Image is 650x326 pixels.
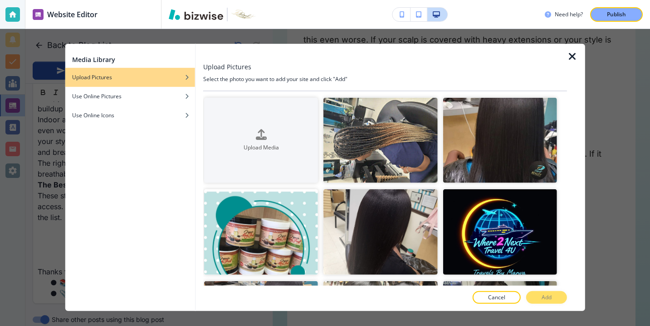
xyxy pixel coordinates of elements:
p: Cancel [488,293,505,302]
h3: Upload Pictures [203,62,251,72]
button: Upload Pictures [65,68,195,87]
h4: Use Online Pictures [72,92,122,101]
img: Your Logo [231,10,256,19]
button: Publish [590,7,643,22]
h3: Need help? [555,10,583,19]
button: Cancel [473,291,521,304]
button: Upload Media [204,98,318,183]
img: editor icon [33,9,44,20]
p: Publish [607,10,626,19]
button: Use Online Pictures [65,87,195,106]
img: Bizwise Logo [169,9,223,20]
h2: Website Editor [47,9,98,20]
h4: Select the photo you want to add your site and click "Add" [203,75,567,83]
h4: Upload Media [204,144,318,152]
h4: Upload Pictures [72,73,112,81]
button: Use Online Icons [65,106,195,125]
h2: Media Library [72,55,115,64]
h4: Use Online Icons [72,111,114,120]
